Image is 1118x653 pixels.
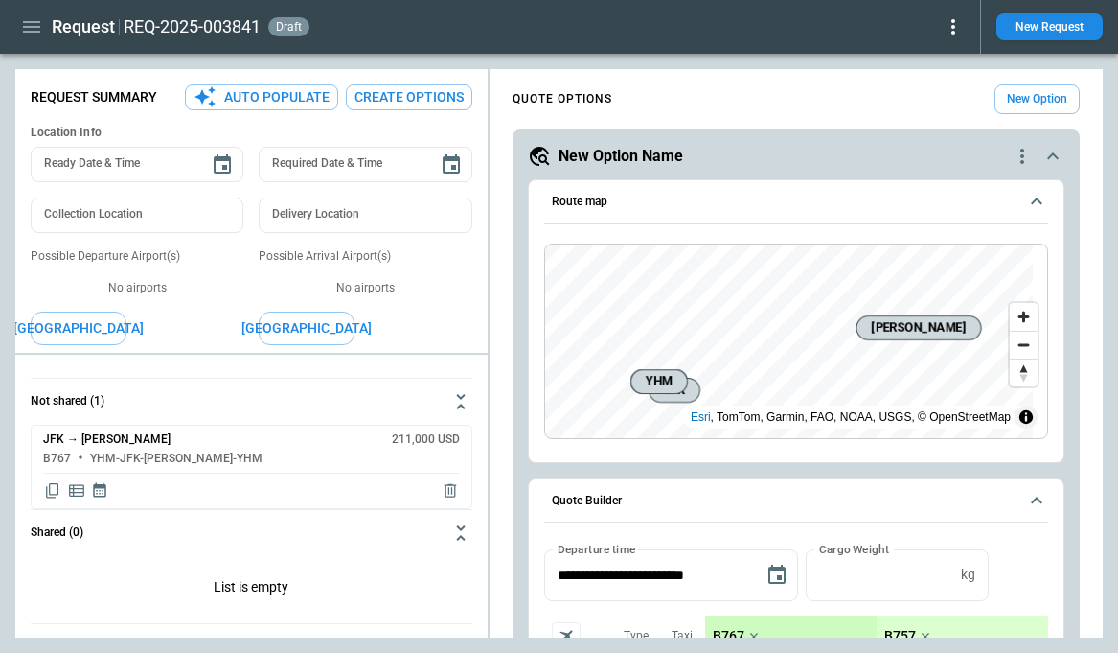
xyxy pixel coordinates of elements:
div: , TomTom, Garmin, FAO, NOAA, USGS, © OpenStreetMap [691,408,1011,427]
button: Not shared (1) [31,379,472,425]
p: Type [624,628,649,644]
button: Zoom out [1010,331,1038,359]
p: B767 [713,628,744,644]
button: Choose date [203,146,241,184]
button: Quote Builder [544,479,1048,524]
label: Cargo Weight [819,541,889,557]
p: Taxi [672,628,693,644]
span: draft [272,20,306,34]
button: New Option Namequote-option-actions [528,145,1064,168]
h6: B767 [43,453,71,465]
h6: Shared (0) [31,526,83,539]
span: Delete quote [441,481,460,501]
h1: Request [52,15,115,38]
span: Display quote schedule [91,481,108,501]
h4: QUOTE OPTIONS [513,95,612,104]
span: JFK [657,381,692,400]
button: Zoom in [1010,303,1038,331]
button: Reset bearing to north [1010,359,1038,386]
canvas: Map [545,245,1033,438]
button: Auto Populate [185,84,338,110]
button: [GEOGRAPHIC_DATA] [259,312,354,345]
h6: Quote Builder [552,495,622,507]
h5: New Option Name [559,146,683,167]
label: Departure time [558,541,636,557]
button: Choose date, selected date is Sep 17, 2025 [758,556,796,595]
h6: Route map [552,196,607,208]
a: Esri [691,410,711,424]
h2: REQ-2025-003841 [124,15,261,38]
p: kg [961,567,975,583]
h6: YHM-JFK-[PERSON_NAME]-YHM [90,453,262,465]
p: B757 [884,628,916,644]
p: Request Summary [31,89,157,105]
p: List is empty [31,556,472,623]
button: Shared (0) [31,510,472,556]
button: [GEOGRAPHIC_DATA] [31,312,126,345]
button: Route map [544,180,1048,224]
p: No airports [31,280,243,296]
button: Create Options [346,84,472,110]
button: New Option [994,84,1080,114]
p: Possible Arrival Airport(s) [259,248,471,265]
span: Copy quote content [43,481,62,501]
button: Choose date [432,146,470,184]
span: YHM [639,372,679,391]
summary: Toggle attribution [1015,406,1038,429]
span: Display detailed quote content [67,481,86,501]
div: quote-option-actions [1011,145,1034,168]
p: No airports [259,280,471,296]
div: Not shared (1) [31,425,472,509]
h6: 211,000 USD [392,433,460,446]
h6: Location Info [31,126,472,140]
button: New Request [996,13,1103,40]
h6: Not shared (1) [31,395,104,408]
span: Aircraft selection [552,622,581,651]
p: Possible Departure Airport(s) [31,248,243,265]
h6: JFK → [PERSON_NAME] [43,433,171,446]
div: Route map [544,244,1048,439]
span: [PERSON_NAME] [864,318,972,338]
div: Not shared (1) [31,556,472,623]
